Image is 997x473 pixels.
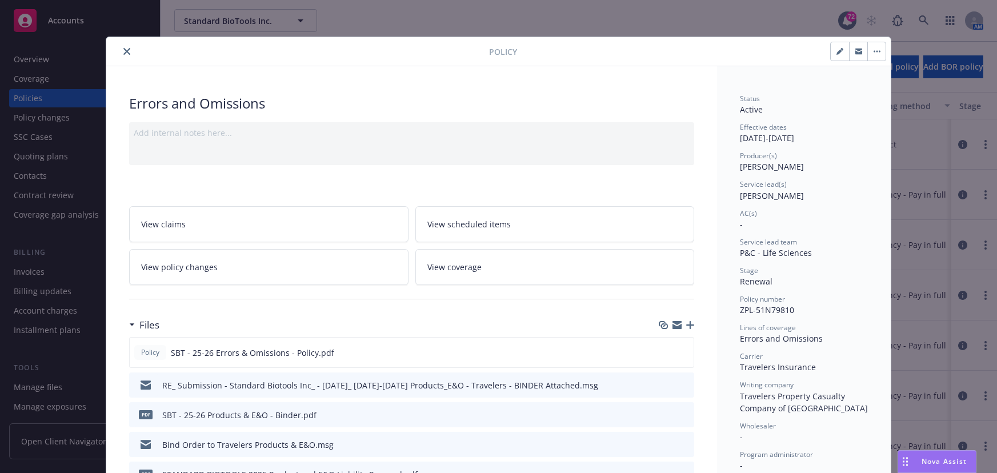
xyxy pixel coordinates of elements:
button: preview file [679,439,690,451]
h3: Files [139,318,159,332]
span: P&C - Life Sciences [740,247,812,258]
a: View claims [129,206,409,242]
span: Service lead team [740,237,797,247]
span: View coverage [427,261,482,273]
span: pdf [139,410,153,419]
span: [PERSON_NAME] [740,161,804,172]
span: AC(s) [740,209,757,218]
span: - [740,460,743,471]
span: Producer(s) [740,151,777,161]
button: preview file [679,409,690,421]
span: Effective dates [740,122,787,132]
div: Add internal notes here... [134,127,690,139]
span: Status [740,94,760,103]
button: preview file [679,379,690,391]
span: ZPL-51N79810 [740,304,794,315]
span: View scheduled items [427,218,511,230]
div: Errors and Omissions [129,94,694,113]
div: [DATE] - [DATE] [740,122,868,144]
a: View scheduled items [415,206,695,242]
span: Writing company [740,380,794,390]
span: Wholesaler [740,421,776,431]
span: View claims [141,218,186,230]
span: View policy changes [141,261,218,273]
span: Program administrator [740,450,813,459]
span: Policy [139,347,162,358]
button: download file [661,379,670,391]
button: preview file [679,347,689,359]
div: RE_ Submission - Standard Biotools Inc_ - [DATE]_ [DATE]-[DATE] Products_E&O - Travelers - BINDER... [162,379,598,391]
a: View coverage [415,249,695,285]
span: Lines of coverage [740,323,796,332]
span: Renewal [740,276,772,287]
span: Travelers Insurance [740,362,816,372]
div: Drag to move [898,451,912,472]
button: Nova Assist [898,450,976,473]
button: download file [660,347,670,359]
div: SBT - 25-26 Products & E&O - Binder.pdf [162,409,317,421]
button: download file [661,439,670,451]
span: Policy [489,46,517,58]
div: Bind Order to Travelers Products & E&O.msg [162,439,334,451]
span: Active [740,104,763,115]
span: Nova Assist [922,456,967,466]
span: Policy number [740,294,785,304]
span: - [740,431,743,442]
button: download file [661,409,670,421]
span: Carrier [740,351,763,361]
div: Files [129,318,159,332]
span: [PERSON_NAME] [740,190,804,201]
a: View policy changes [129,249,409,285]
span: Errors and Omissions [740,333,823,344]
span: Service lead(s) [740,179,787,189]
button: close [120,45,134,58]
span: SBT - 25-26 Errors & Omissions - Policy.pdf [171,347,334,359]
span: Stage [740,266,758,275]
span: - [740,219,743,230]
span: Travelers Property Casualty Company of [GEOGRAPHIC_DATA] [740,391,868,414]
